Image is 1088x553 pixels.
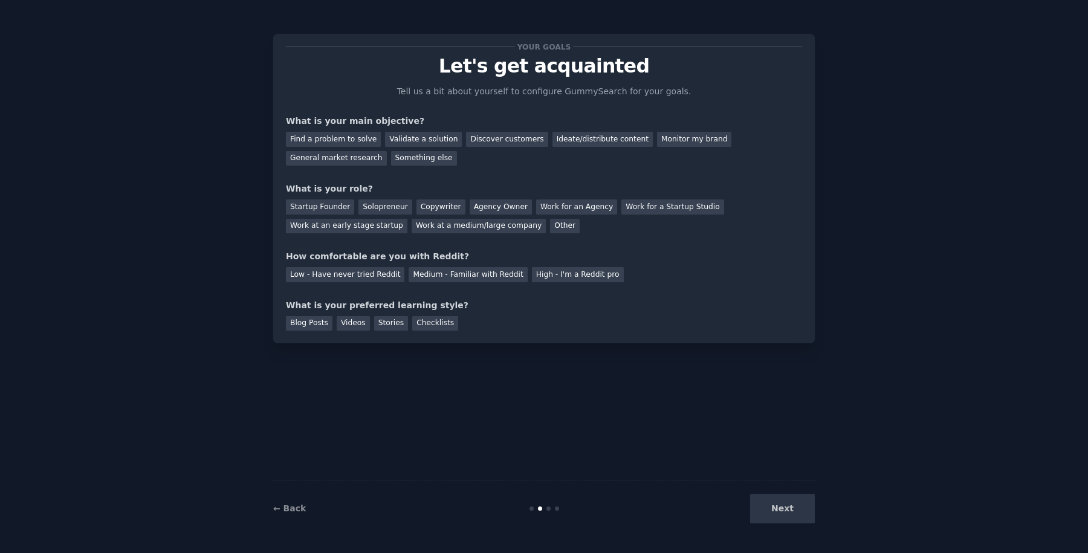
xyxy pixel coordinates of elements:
div: Work for an Agency [536,199,617,215]
div: Agency Owner [470,199,532,215]
div: What is your preferred learning style? [286,299,802,312]
div: Copywriter [416,199,465,215]
div: Medium - Familiar with Reddit [409,267,527,282]
div: General market research [286,151,387,166]
div: Low - Have never tried Reddit [286,267,404,282]
div: Work for a Startup Studio [621,199,724,215]
a: ← Back [273,503,306,513]
div: Solopreneur [358,199,412,215]
div: Stories [374,316,408,331]
div: What is your main objective? [286,115,802,128]
div: Work at an early stage startup [286,219,407,234]
div: What is your role? [286,183,802,195]
div: Ideate/distribute content [552,132,653,147]
div: Startup Founder [286,199,354,215]
span: Your goals [515,40,573,53]
div: Videos [337,316,370,331]
div: Find a problem to solve [286,132,381,147]
div: Work at a medium/large company [412,219,546,234]
p: Tell us a bit about yourself to configure GummySearch for your goals. [392,85,696,98]
div: Validate a solution [385,132,462,147]
div: High - I'm a Reddit pro [532,267,624,282]
div: Discover customers [466,132,548,147]
div: Blog Posts [286,316,332,331]
div: Monitor my brand [657,132,731,147]
div: Checklists [412,316,458,331]
div: Other [550,219,580,234]
div: Something else [391,151,457,166]
p: Let's get acquainted [286,56,802,77]
div: How comfortable are you with Reddit? [286,250,802,263]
